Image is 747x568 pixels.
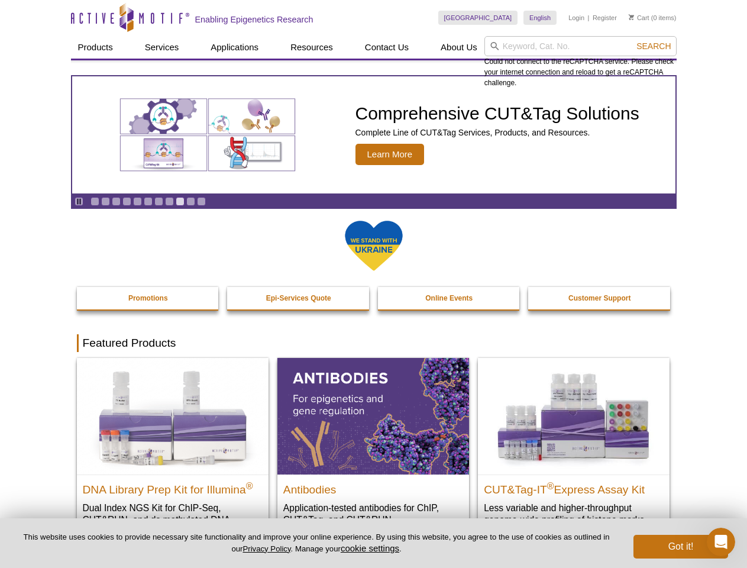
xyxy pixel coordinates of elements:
[528,287,671,309] a: Customer Support
[344,220,403,272] img: We Stand With Ukraine
[355,144,425,165] span: Learn More
[77,358,269,474] img: DNA Library Prep Kit for Illumina
[478,358,670,474] img: CUT&Tag-IT® Express Assay Kit
[154,197,163,206] a: Go to slide 7
[484,36,677,88] div: Could not connect to the reCAPTCHA service. Please check your internet connection and reload to g...
[246,480,253,490] sup: ®
[283,478,463,496] h2: Antibodies
[19,532,614,554] p: This website uses cookies to provide necessary site functionality and improve your online experie...
[133,197,142,206] a: Go to slide 5
[568,14,584,22] a: Login
[438,11,518,25] a: [GEOGRAPHIC_DATA]
[593,14,617,22] a: Register
[283,36,340,59] a: Resources
[77,334,671,352] h2: Featured Products
[90,197,99,206] a: Go to slide 1
[425,294,473,302] strong: Online Events
[629,11,677,25] li: (0 items)
[266,294,331,302] strong: Epi-Services Quote
[629,14,649,22] a: Cart
[355,105,639,122] h2: Comprehensive CUT&Tag Solutions
[358,36,416,59] a: Contact Us
[112,197,121,206] a: Go to slide 3
[568,294,630,302] strong: Customer Support
[138,36,186,59] a: Services
[434,36,484,59] a: About Us
[547,480,554,490] sup: ®
[484,36,677,56] input: Keyword, Cat. No.
[478,358,670,537] a: CUT&Tag-IT® Express Assay Kit CUT&Tag-IT®Express Assay Kit Less variable and higher-throughput ge...
[165,197,174,206] a: Go to slide 8
[629,14,634,20] img: Your Cart
[283,502,463,526] p: Application-tested antibodies for ChIP, CUT&Tag, and CUT&RUN.
[122,197,131,206] a: Go to slide 4
[633,535,728,559] button: Got it!
[186,197,195,206] a: Go to slide 10
[83,478,263,496] h2: DNA Library Prep Kit for Illumina
[176,197,185,206] a: Go to slide 9
[707,528,735,556] iframe: Intercom live chat
[101,197,110,206] a: Go to slide 2
[77,287,220,309] a: Promotions
[636,41,671,51] span: Search
[341,543,399,553] button: cookie settings
[144,197,153,206] a: Go to slide 6
[484,502,664,526] p: Less variable and higher-throughput genome-wide profiling of histone marks​.
[277,358,469,474] img: All Antibodies
[75,197,83,206] a: Toggle autoplay
[523,11,557,25] a: English
[119,98,296,172] img: Various genetic charts and diagrams.
[242,544,290,553] a: Privacy Policy
[277,358,469,537] a: All Antibodies Antibodies Application-tested antibodies for ChIP, CUT&Tag, and CUT&RUN.
[484,478,664,496] h2: CUT&Tag-IT Express Assay Kit
[77,358,269,549] a: DNA Library Prep Kit for Illumina DNA Library Prep Kit for Illumina® Dual Index NGS Kit for ChIP-...
[378,287,521,309] a: Online Events
[71,36,120,59] a: Products
[633,41,674,51] button: Search
[588,11,590,25] li: |
[203,36,266,59] a: Applications
[197,197,206,206] a: Go to slide 11
[72,76,675,193] a: Various genetic charts and diagrams. Comprehensive CUT&Tag Solutions Complete Line of CUT&Tag Ser...
[128,294,168,302] strong: Promotions
[355,127,639,138] p: Complete Line of CUT&Tag Services, Products, and Resources.
[195,14,313,25] h2: Enabling Epigenetics Research
[72,76,675,193] article: Comprehensive CUT&Tag Solutions
[227,287,370,309] a: Epi-Services Quote
[83,502,263,538] p: Dual Index NGS Kit for ChIP-Seq, CUT&RUN, and ds methylated DNA assays.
